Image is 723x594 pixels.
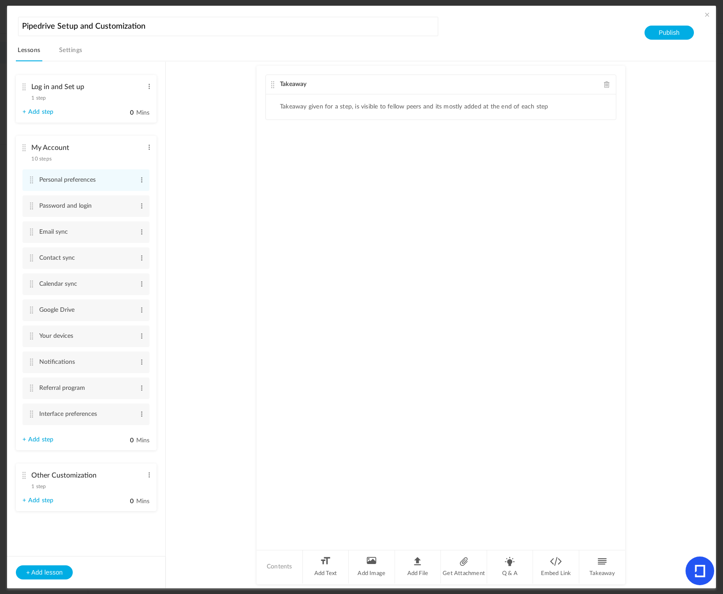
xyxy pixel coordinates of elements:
span: Takeaway [280,81,307,87]
li: Embed Link [533,550,579,583]
input: Mins [112,109,134,117]
li: Q & A [487,550,533,583]
a: + Add step [22,497,53,504]
a: Settings [57,45,84,61]
li: Get Attachment [441,550,487,583]
span: 10 steps [31,156,52,161]
button: + Add lesson [16,565,73,579]
input: Mins [112,437,134,445]
a: Lessons [16,45,42,61]
li: Add File [395,550,441,583]
span: 1 step [31,484,46,489]
input: Mins [112,497,134,506]
li: Takeaway given for a step, is visible to fellow peers and its mostly added at the end of each step [280,103,548,111]
span: Mins [136,498,150,504]
span: 1 step [31,95,46,101]
button: Publish [645,26,693,40]
li: Add Image [349,550,395,583]
li: Add Text [303,550,349,583]
span: Mins [136,110,150,116]
li: Takeaway [579,550,625,583]
span: Mins [136,437,150,444]
a: + Add step [22,108,53,116]
li: Contents [257,550,303,583]
a: + Add step [22,436,53,444]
